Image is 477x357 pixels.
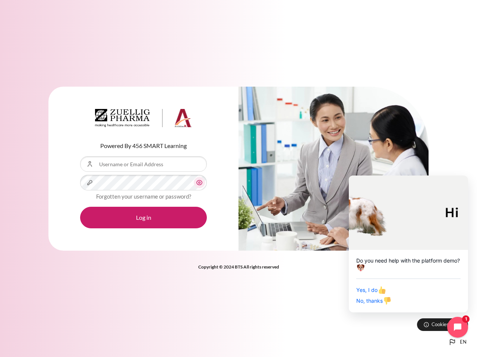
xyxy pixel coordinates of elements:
[198,264,279,270] strong: Copyright © 2024 BTS All rights reserved
[80,141,207,150] p: Powered By 456 SMART Learning
[460,338,467,346] span: en
[96,193,191,200] a: Forgotten your username or password?
[95,109,192,131] a: Architeck
[432,321,462,328] span: Cookies notice
[417,318,468,331] button: Cookies notice
[445,335,470,350] button: Languages
[95,109,192,128] img: Architeck
[80,207,207,228] button: Log in
[80,156,207,172] input: Username or Email Address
